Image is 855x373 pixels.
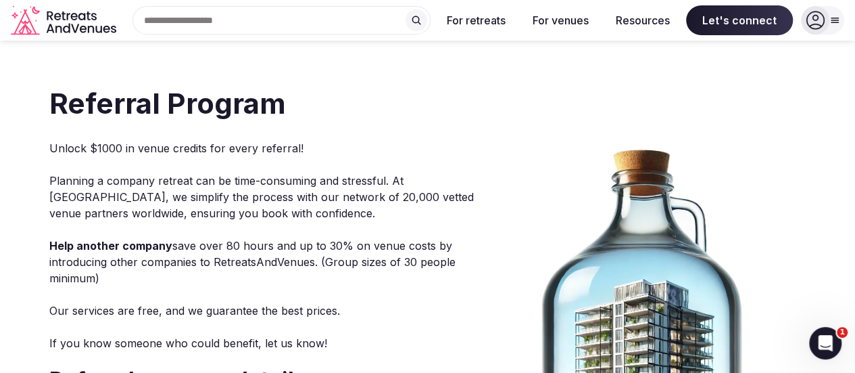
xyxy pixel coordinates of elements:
[686,5,793,35] span: Let's connect
[49,238,480,286] p: save over 80 hours and up to 30% on venue costs by introducing other companies to RetreatsAndVenu...
[522,5,600,35] button: For venues
[49,84,806,124] h1: Referral Program
[49,173,480,221] p: Planning a company retreat can be time-consuming and stressful. At [GEOGRAPHIC_DATA], we simplify...
[837,327,848,338] span: 1
[809,327,841,359] iframe: Intercom live chat
[49,335,480,351] p: If you know someone who could benefit, let us know!
[11,5,119,36] svg: Retreats and Venues company logo
[49,140,480,156] p: Unlock $1000 in venue credits for every referral!
[49,303,480,319] p: Our services are free, and we guarantee the best prices.
[605,5,681,35] button: Resources
[436,5,516,35] button: For retreats
[11,5,119,36] a: Visit the homepage
[49,239,172,253] strong: Help another company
